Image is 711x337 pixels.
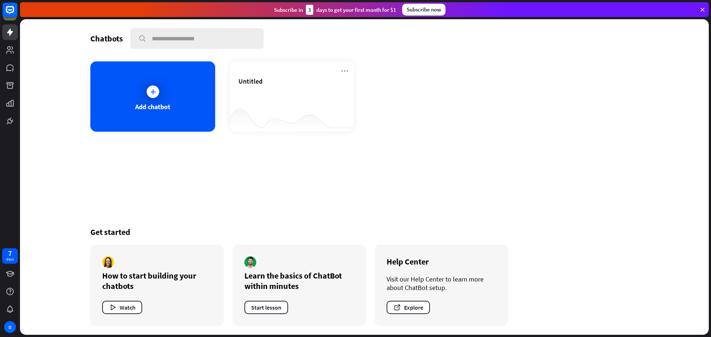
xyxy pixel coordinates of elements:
img: author [102,256,114,268]
div: Learn the basics of ChatBot within minutes [244,270,354,291]
div: Help Center [387,256,496,267]
button: Watch [102,301,142,314]
div: How to start building your chatbots [102,270,212,291]
img: author [244,256,256,268]
div: Subscribe in days to get your first month for $1 [274,5,396,15]
div: Get started [90,227,638,237]
button: Explore [387,301,430,314]
a: 7 days [2,248,18,264]
div: Subscribe now [402,4,445,16]
button: Start lesson [244,301,288,314]
div: 7 [8,250,12,257]
div: days [6,257,14,262]
div: Add chatbot [135,102,170,111]
div: 3 [306,5,313,15]
div: Chatbots [90,33,123,44]
div: Visit our Help Center to learn more about ChatBot setup. [387,275,496,292]
button: Open LiveChat chat widget [6,3,28,25]
div: D [4,321,16,333]
span: Untitled [238,77,263,85]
